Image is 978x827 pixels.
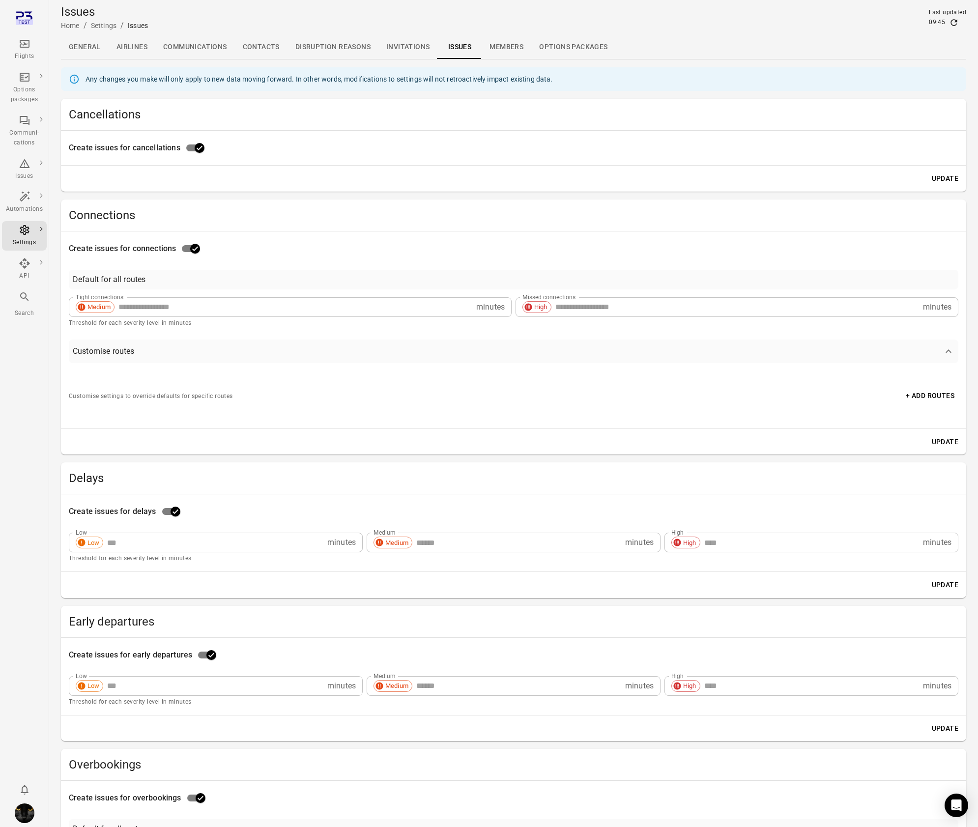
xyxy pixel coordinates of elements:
[382,538,412,548] span: Medium
[6,85,43,105] div: Options packages
[61,35,109,59] a: General
[61,35,966,59] div: Local navigation
[86,70,553,88] div: Any changes you make will only apply to new data moving forward. In other words, modifications to...
[327,537,356,548] p: minutes
[109,35,155,59] a: Airlines
[15,803,34,823] img: images
[69,363,958,421] div: Customise routes
[69,107,958,122] h2: Cancellations
[73,345,134,357] div: Customise routes
[378,35,437,59] a: Invitations
[6,171,43,181] div: Issues
[476,301,505,313] p: minutes
[61,22,80,29] a: Home
[929,8,966,18] div: Last updated
[76,528,87,537] label: Low
[923,680,951,692] p: minutes
[69,340,958,363] button: Customise routes
[382,681,412,691] span: Medium
[522,293,575,301] label: Missed connections
[69,207,958,223] h2: Connections
[155,35,235,59] a: Communications
[84,538,103,548] span: Low
[625,537,654,548] p: minutes
[61,4,148,20] h1: Issues
[69,757,958,772] h2: Overbookings
[929,18,945,28] div: 09:45
[6,309,43,318] div: Search
[531,35,615,59] a: Options packages
[73,274,145,285] div: Default for all routes
[61,20,148,31] nav: Breadcrumbs
[6,204,43,214] div: Automations
[128,21,148,30] div: Issues
[288,35,378,59] a: Disruption reasons
[76,293,123,301] label: Tight connections
[6,128,43,148] div: Communi-cations
[76,672,87,680] label: Low
[928,719,962,738] button: Update
[69,697,958,707] p: Threshold for each severity level in minutes
[69,554,958,564] p: Threshold for each severity level in minutes
[120,20,124,31] li: /
[15,780,34,799] button: Notifications
[84,302,114,312] span: Medium
[671,528,684,537] label: High
[69,649,192,661] span: Create issues for early departures
[923,537,951,548] p: minutes
[2,68,47,108] a: Options packages
[2,155,47,184] a: Issues
[531,302,551,312] span: High
[680,681,700,691] span: High
[437,35,482,59] a: Issues
[69,470,958,486] h2: Delays
[84,20,87,31] li: /
[69,318,958,328] p: Threshold for each severity level in minutes
[923,301,951,313] p: minutes
[11,799,38,827] button: Iris
[6,271,43,281] div: API
[2,112,47,151] a: Communi-cations
[625,680,654,692] p: minutes
[327,680,356,692] p: minutes
[235,35,288,59] a: Contacts
[2,288,47,321] button: Search
[2,255,47,284] a: API
[945,794,968,817] div: Open Intercom Messenger
[84,681,103,691] span: Low
[6,238,43,248] div: Settings
[671,672,684,680] label: High
[928,433,962,451] button: Update
[69,614,958,629] h2: Early departures
[69,392,233,401] p: Customise settings to override defaults for specific routes
[902,387,958,405] button: + Add routes
[928,576,962,594] button: Update
[680,538,700,548] span: High
[374,528,395,537] label: Medium
[91,22,116,29] a: Settings
[2,35,47,64] a: Flights
[69,506,156,517] span: Create issues for delays
[69,142,180,154] span: Create issues for cancellations
[6,52,43,61] div: Flights
[482,35,531,59] a: Members
[2,221,47,251] a: Settings
[69,792,181,804] span: Create issues for overbookings
[928,170,962,188] button: Update
[2,188,47,217] a: Automations
[949,18,959,28] button: Refresh data
[69,243,176,255] span: Create issues for connections
[374,672,395,680] label: Medium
